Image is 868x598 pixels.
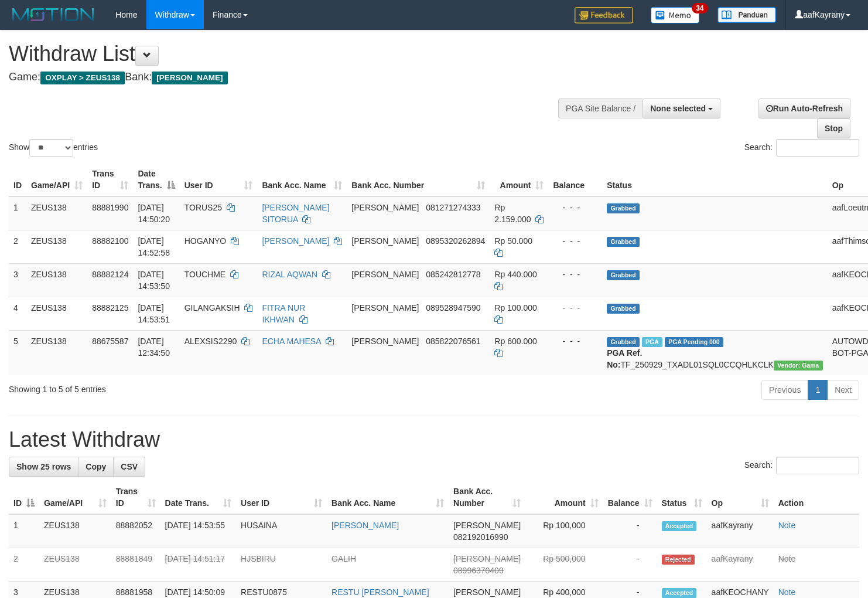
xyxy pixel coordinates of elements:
[184,270,226,279] span: TOUCHME
[494,236,532,246] span: Rp 50.000
[778,587,796,597] a: Note
[184,236,227,246] span: HOGANYO
[607,270,640,280] span: Grabbed
[657,481,707,514] th: Status: activate to sort column ascending
[78,457,114,477] a: Copy
[453,587,521,597] span: [PERSON_NAME]
[92,303,128,312] span: 88882125
[758,98,850,118] a: Run Auto-Refresh
[662,588,697,598] span: Accepted
[138,303,170,324] span: [DATE] 14:53:51
[817,118,850,138] a: Stop
[92,203,128,212] span: 88881990
[553,302,597,314] div: - - -
[39,481,111,514] th: Game/API: activate to sort column ascending
[776,139,859,157] input: Search:
[774,481,859,514] th: Action
[426,203,480,212] span: Copy 081271274333 to clipboard
[426,337,480,346] span: Copy 085822076561 to clipboard
[692,3,708,13] span: 34
[707,514,774,548] td: aafKayrany
[643,98,720,118] button: None selected
[558,98,643,118] div: PGA Site Balance /
[707,481,774,514] th: Op: activate to sort column ascending
[808,380,828,400] a: 1
[9,297,26,330] td: 4
[86,462,106,471] span: Copy
[40,72,125,84] span: OXPLAY > ZEUS138
[744,139,859,157] label: Search:
[111,548,160,582] td: 88881849
[351,270,419,279] span: [PERSON_NAME]
[607,348,642,369] b: PGA Ref. No:
[602,163,828,196] th: Status
[553,235,597,247] div: - - -
[607,237,640,247] span: Grabbed
[9,514,39,548] td: 1
[9,72,567,83] h4: Game: Bank:
[236,514,327,548] td: HUSAINA
[26,297,87,330] td: ZEUS138
[152,72,227,84] span: [PERSON_NAME]
[607,203,640,213] span: Grabbed
[776,457,859,474] input: Search:
[642,337,662,347] span: Marked by aafpengsreynich
[449,481,525,514] th: Bank Acc. Number: activate to sort column ascending
[490,163,548,196] th: Amount: activate to sort column ascending
[744,457,859,474] label: Search:
[113,457,145,477] a: CSV
[426,270,480,279] span: Copy 085242812778 to clipboard
[9,230,26,263] td: 2
[351,303,419,312] span: [PERSON_NAME]
[184,203,222,212] span: TORUS25
[236,481,327,514] th: User ID: activate to sort column ascending
[426,236,485,246] span: Copy 0895320262894 to clipboard
[9,481,39,514] th: ID: activate to sort column descending
[121,462,138,471] span: CSV
[138,203,170,224] span: [DATE] 14:50:20
[607,304,640,314] span: Grabbed
[92,337,128,346] span: 88675587
[453,566,504,575] span: Copy 08996370409 to clipboard
[453,521,521,530] span: [PERSON_NAME]
[494,203,531,224] span: Rp 2.159.000
[651,7,700,23] img: Button%20Memo.svg
[761,380,808,400] a: Previous
[184,303,240,312] span: GILANGAKSIH
[351,236,419,246] span: [PERSON_NAME]
[575,7,633,23] img: Feedback.jpg
[39,548,111,582] td: ZEUS138
[262,270,317,279] a: RIZAL AQWAN
[9,457,78,477] a: Show 25 rows
[525,548,603,582] td: Rp 500,000
[327,481,449,514] th: Bank Acc. Name: activate to sort column ascending
[774,361,823,371] span: Vendor URL: https://trx31.1velocity.biz
[347,163,490,196] th: Bank Acc. Number: activate to sort column ascending
[494,337,536,346] span: Rp 600.000
[257,163,347,196] th: Bank Acc. Name: activate to sort column ascending
[548,163,602,196] th: Balance
[138,337,170,358] span: [DATE] 12:34:50
[29,139,73,157] select: Showentries
[778,521,796,530] a: Note
[9,139,98,157] label: Show entries
[9,330,26,375] td: 5
[180,163,258,196] th: User ID: activate to sort column ascending
[426,303,480,312] span: Copy 089528947590 to clipboard
[9,263,26,297] td: 3
[650,104,706,113] span: None selected
[607,337,640,347] span: Grabbed
[39,514,111,548] td: ZEUS138
[133,163,179,196] th: Date Trans.: activate to sort column descending
[603,548,657,582] td: -
[453,554,521,563] span: [PERSON_NAME]
[453,532,508,542] span: Copy 082192016990 to clipboard
[111,514,160,548] td: 88882052
[9,548,39,582] td: 2
[665,337,723,347] span: PGA Pending
[26,163,87,196] th: Game/API: activate to sort column ascending
[332,521,399,530] a: [PERSON_NAME]
[662,555,695,565] span: Rejected
[9,196,26,230] td: 1
[707,548,774,582] td: aafKayrany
